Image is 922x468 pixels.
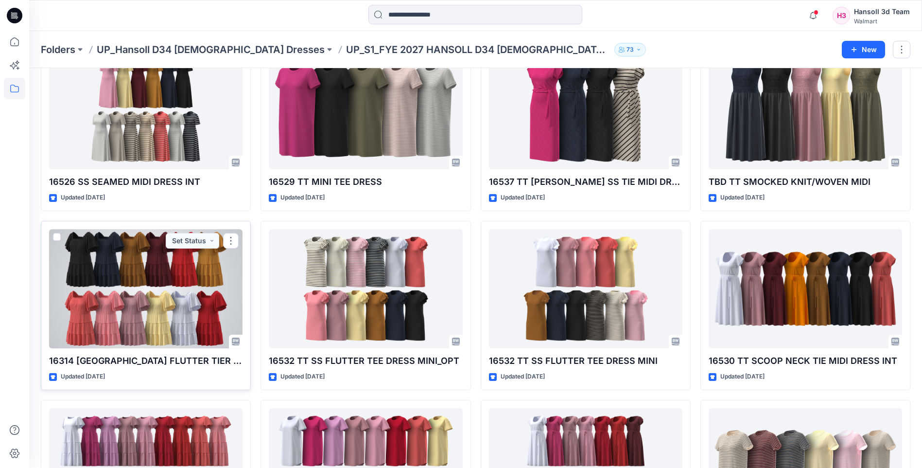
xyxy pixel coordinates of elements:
[49,50,243,169] a: 16526 SS SEAMED MIDI DRESS INT
[280,372,325,382] p: Updated [DATE]
[61,372,105,382] p: Updated [DATE]
[501,193,545,203] p: Updated [DATE]
[269,354,462,368] p: 16532 TT SS FLUTTER TEE DRESS MINI_OPT
[49,175,243,189] p: 16526 SS SEAMED MIDI DRESS INT
[61,193,105,203] p: Updated [DATE]
[489,229,682,348] a: 16532 TT SS FLUTTER TEE DRESS MINI
[842,41,885,58] button: New
[626,44,634,55] p: 73
[709,50,902,169] a: TBD TT SMOCKED KNIT/WOVEN MIDI
[854,6,910,18] div: Hansoll 3d Team
[489,354,682,368] p: 16532 TT SS FLUTTER TEE DRESS MINI
[280,193,325,203] p: Updated [DATE]
[720,372,765,382] p: Updated [DATE]
[269,175,462,189] p: 16529 TT MINI TEE DRESS
[269,50,462,169] a: 16529 TT MINI TEE DRESS
[49,229,243,348] a: 16314 TT SQUARE NECK FLUTTER TIER DRESS MINI INT
[501,372,545,382] p: Updated [DATE]
[49,354,243,368] p: 16314 [GEOGRAPHIC_DATA] FLUTTER TIER DRESS MINI INT
[720,193,765,203] p: Updated [DATE]
[489,50,682,169] a: 16537 TT SS DOLMAN SS TIE MIDI DRESS
[833,7,850,24] div: H3
[854,18,910,25] div: Walmart
[41,43,75,56] a: Folders
[709,354,902,368] p: 16530 TT SCOOP NECK TIE MIDI DRESS INT
[709,175,902,189] p: TBD TT SMOCKED KNIT/WOVEN MIDI
[346,43,610,56] p: UP_S1_FYE 2027 HANSOLL D34 [DEMOGRAPHIC_DATA] DRESSES
[97,43,325,56] a: UP_Hansoll D34 [DEMOGRAPHIC_DATA] Dresses
[614,43,646,56] button: 73
[489,175,682,189] p: 16537 TT [PERSON_NAME] SS TIE MIDI DRESS
[709,229,902,348] a: 16530 TT SCOOP NECK TIE MIDI DRESS INT
[269,229,462,348] a: 16532 TT SS FLUTTER TEE DRESS MINI_OPT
